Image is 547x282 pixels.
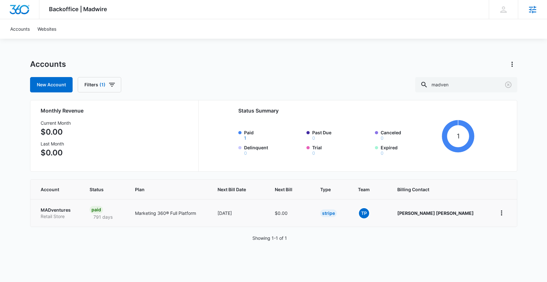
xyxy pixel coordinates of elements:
td: $0.00 [267,199,313,227]
label: Expired [381,144,440,155]
p: $0.00 [41,147,71,159]
span: TP [359,208,369,218]
span: (1) [99,82,106,87]
a: Websites [34,19,60,39]
div: Paid [90,206,103,214]
span: Backoffice | Madwire [49,6,107,12]
td: [DATE] [210,199,267,227]
button: Actions [507,59,517,69]
span: Billing Contact [397,186,481,193]
span: Status [90,186,110,193]
tspan: 1 [457,132,460,140]
h2: Monthly Revenue [41,107,191,114]
p: Retail Store [41,213,75,220]
label: Delinquent [244,144,303,155]
strong: [PERSON_NAME] [PERSON_NAME] [397,210,474,216]
div: Stripe [320,209,337,217]
span: Next Bill [275,186,296,193]
span: Team [358,186,373,193]
span: Plan [135,186,202,193]
a: Accounts [6,19,34,39]
p: $0.00 [41,126,71,138]
label: Past Due [312,129,371,140]
label: Paid [244,129,303,140]
span: Type [320,186,334,193]
h2: Status Summary [238,107,475,114]
a: MADventuresRetail Store [41,207,75,219]
h3: Current Month [41,120,71,126]
input: Search [415,77,517,92]
button: home [496,208,507,218]
label: Trial [312,144,371,155]
span: Next Bill Date [218,186,250,193]
button: Clear [503,80,513,90]
p: Marketing 360® Full Platform [135,210,202,216]
span: Account [41,186,65,193]
h3: Last Month [41,140,71,147]
p: MADventures [41,207,75,213]
p: 791 days [90,214,116,220]
label: Canceled [381,129,440,140]
h1: Accounts [30,59,66,69]
a: New Account [30,77,73,92]
p: Showing 1-1 of 1 [252,235,287,241]
button: Paid [244,136,246,140]
button: Filters(1) [78,77,121,92]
